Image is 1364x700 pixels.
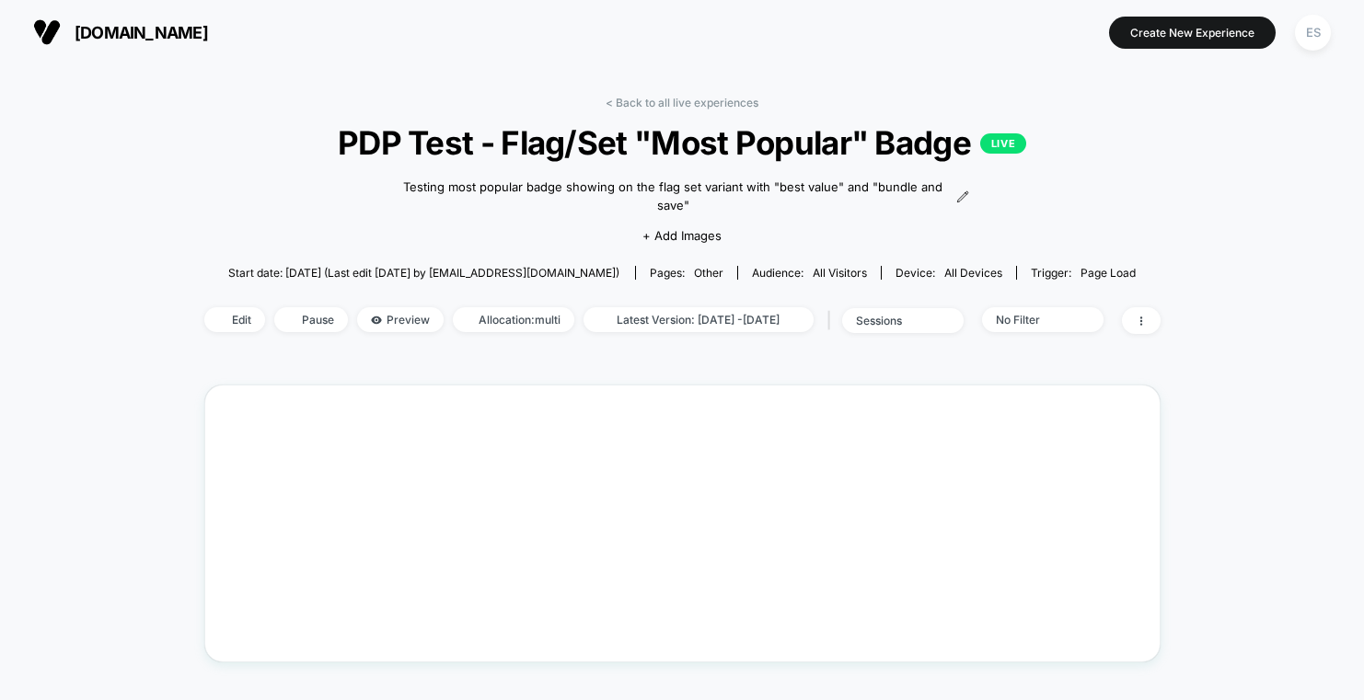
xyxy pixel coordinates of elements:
span: Testing most popular badge showing on the flag set variant with "best value" and "bundle and save" [395,178,951,214]
button: [DOMAIN_NAME] [28,17,214,47]
span: Page Load [1081,266,1136,280]
img: Visually logo [33,18,61,46]
div: ES [1295,15,1331,51]
button: ES [1289,14,1336,52]
span: Edit [204,307,265,332]
div: No Filter [996,313,1069,327]
span: [DOMAIN_NAME] [75,23,208,42]
div: Audience: [752,266,867,280]
span: Pause [274,307,348,332]
div: Trigger: [1031,266,1136,280]
div: Pages: [650,266,723,280]
div: sessions [856,314,930,327]
span: Preview [357,307,444,332]
span: All Visitors [813,266,867,280]
p: LIVE [980,133,1026,154]
span: | [823,307,842,334]
span: all devices [944,266,1002,280]
span: Latest Version: [DATE] - [DATE] [584,307,814,332]
span: Allocation: multi [453,307,574,332]
span: PDP Test - Flag/Set "Most Popular" Badge [251,123,1112,162]
span: Device: [881,266,1016,280]
span: Start date: [DATE] (Last edit [DATE] by [EMAIL_ADDRESS][DOMAIN_NAME]) [228,266,619,280]
span: other [694,266,723,280]
span: + Add Images [642,228,722,243]
button: Create New Experience [1109,17,1276,49]
a: < Back to all live experiences [606,96,758,109]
